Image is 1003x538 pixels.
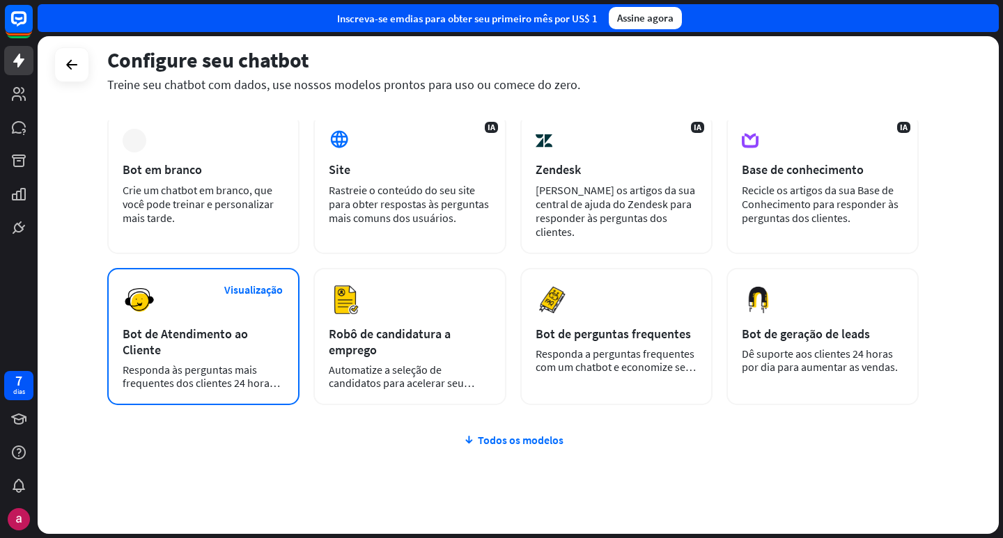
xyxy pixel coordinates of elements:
font: Responda a perguntas frequentes com um chatbot e economize seu tempo. [536,347,696,387]
font: IA [694,122,701,132]
font: Bot em branco [123,161,202,177]
font: Inscreva-se em [337,12,405,25]
font: Bot de perguntas frequentes [536,326,691,342]
font: [PERSON_NAME] os artigos da sua central de ajuda do Zendesk para responder às perguntas dos clien... [536,183,695,239]
font: Bot de geração de leads [742,326,870,342]
a: 7 dias [4,371,33,400]
font: Assine agora [617,11,674,24]
font: dias [13,387,25,396]
font: Responda às perguntas mais frequentes dos clientes 24 horas por dia, 7 dias por semana. [123,363,280,403]
font: dias para obter seu primeiro mês por US$ 1 [405,12,598,25]
button: Abra o widget de bate-papo do LiveChat [11,6,53,47]
font: Visualização [224,283,283,296]
font: IA [488,122,495,132]
font: Configure seu chatbot [107,47,309,73]
font: Crie um chatbot em branco, que você pode treinar e personalizar mais tarde. [123,183,274,225]
font: Zendesk [536,161,581,177]
font: Robô de candidatura a emprego [329,326,451,358]
font: Rastreie o conteúdo do seu site para obter respostas às perguntas mais comuns dos usuários. [329,183,489,225]
font: IA [900,122,908,132]
font: Bot de Atendimento ao Cliente [123,326,248,358]
button: Visualização [217,277,290,303]
font: Dê suporte aos clientes 24 horas por dia para aumentar as vendas. [742,347,898,374]
font: Todos os modelos [478,433,563,447]
font: Recicle os artigos da sua Base de Conhecimento para responder às perguntas dos clientes. [742,183,899,225]
font: Base de conhecimento [742,161,864,177]
font: Treine seu chatbot com dados, use nossos modelos prontos para uso ou comece do zero. [107,77,580,93]
font: 7 [15,372,22,389]
font: Automatize a seleção de candidatos para acelerar seu processo de contratação. [329,363,474,403]
font: Site [329,161,350,177]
